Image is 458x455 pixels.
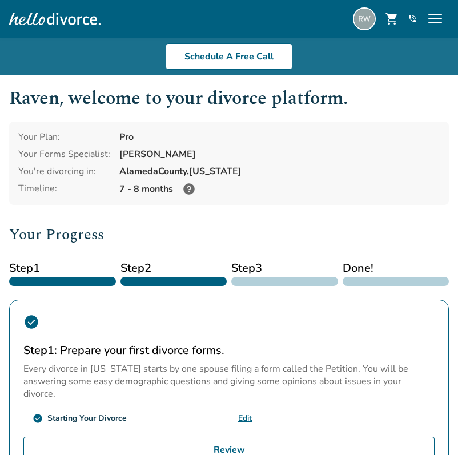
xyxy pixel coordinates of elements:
[18,131,110,143] div: Your Plan:
[23,343,435,358] h2: Prepare your first divorce forms.
[401,400,458,455] iframe: Chat Widget
[23,363,435,400] p: Every divorce in [US_STATE] starts by one spouse filing a form called the Petition. You will be a...
[9,223,449,246] h2: Your Progress
[9,84,449,112] h1: Raven , welcome to your divorce platform.
[18,148,110,160] div: Your Forms Specialist:
[426,10,444,28] span: menu
[23,314,39,330] span: check_circle
[385,12,399,26] span: shopping_cart
[166,43,292,70] a: Schedule A Free Call
[119,131,440,143] div: Pro
[343,260,449,277] span: Done!
[119,148,440,160] div: [PERSON_NAME]
[18,165,110,178] div: You're divorcing in:
[119,182,440,196] div: 7 - 8 months
[9,260,116,277] span: Step 1
[119,165,440,178] div: Alameda County, [US_STATE]
[23,343,57,358] strong: Step 1 :
[238,413,252,424] a: Edit
[33,413,43,424] span: check_circle
[18,182,110,196] div: Timeline:
[231,260,338,277] span: Step 3
[353,7,376,30] img: ravenrenee227@gmail.com
[120,260,227,277] span: Step 2
[47,413,127,424] div: Starting Your Divorce
[408,14,417,23] a: phone_in_talk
